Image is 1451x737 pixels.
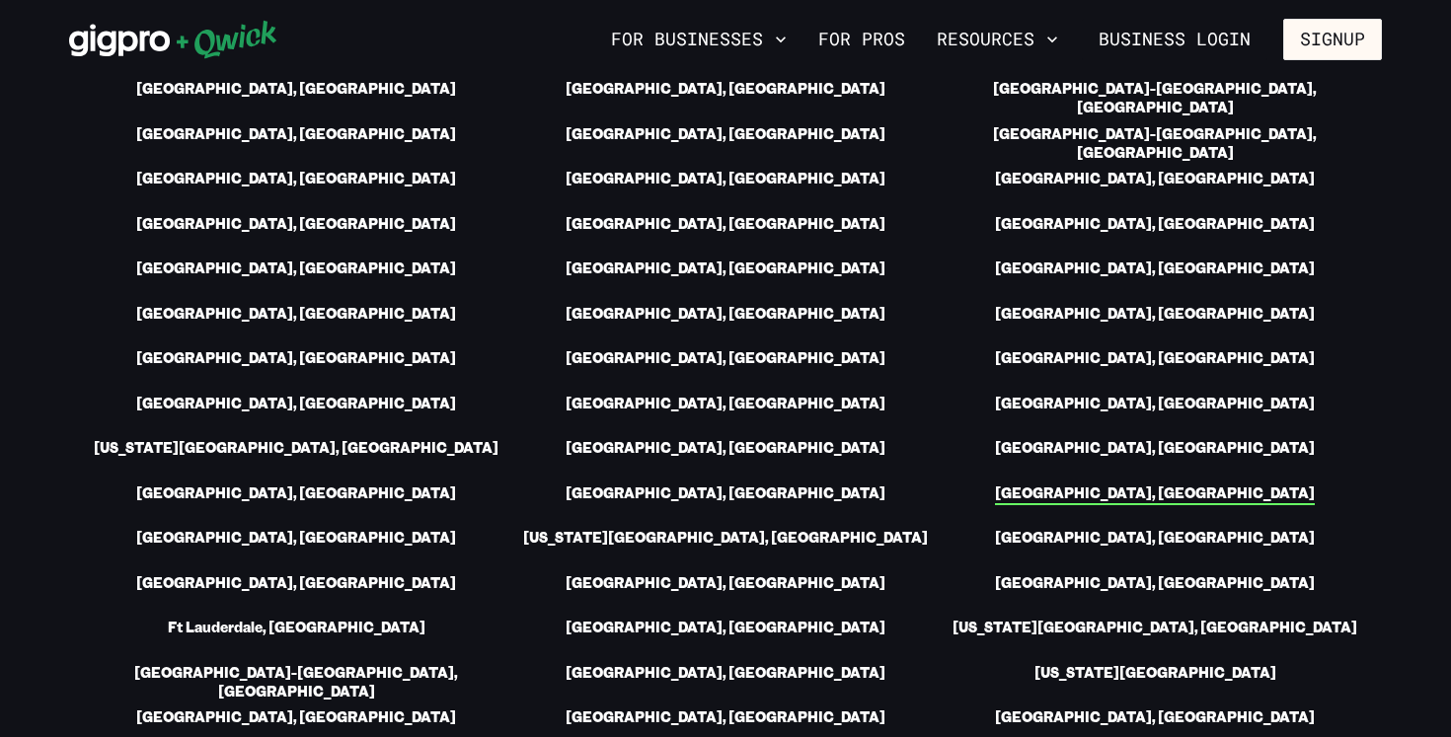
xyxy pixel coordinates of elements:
a: [US_STATE][GEOGRAPHIC_DATA], [GEOGRAPHIC_DATA] [953,619,1357,639]
a: [GEOGRAPHIC_DATA], [GEOGRAPHIC_DATA] [136,349,456,370]
a: [GEOGRAPHIC_DATA], [GEOGRAPHIC_DATA] [566,80,885,101]
button: Signup [1283,19,1382,60]
a: [GEOGRAPHIC_DATA], [GEOGRAPHIC_DATA] [566,259,885,280]
a: [GEOGRAPHIC_DATA], [GEOGRAPHIC_DATA] [995,395,1315,415]
a: [GEOGRAPHIC_DATA], [GEOGRAPHIC_DATA] [995,708,1315,729]
a: [GEOGRAPHIC_DATA], [GEOGRAPHIC_DATA] [995,439,1315,460]
a: For Pros [810,23,913,56]
button: Resources [929,23,1066,56]
a: [GEOGRAPHIC_DATA], [GEOGRAPHIC_DATA] [995,170,1315,190]
a: [GEOGRAPHIC_DATA], [GEOGRAPHIC_DATA] [995,349,1315,370]
a: [GEOGRAPHIC_DATA], [GEOGRAPHIC_DATA] [136,80,456,101]
a: [GEOGRAPHIC_DATA], [GEOGRAPHIC_DATA] [136,125,456,146]
a: [GEOGRAPHIC_DATA], [GEOGRAPHIC_DATA] [995,574,1315,595]
a: [GEOGRAPHIC_DATA], [GEOGRAPHIC_DATA] [566,619,885,639]
a: [GEOGRAPHIC_DATA]-[GEOGRAPHIC_DATA], [GEOGRAPHIC_DATA] [69,664,523,703]
a: [GEOGRAPHIC_DATA], [GEOGRAPHIC_DATA] [136,170,456,190]
a: [GEOGRAPHIC_DATA]-[GEOGRAPHIC_DATA], [GEOGRAPHIC_DATA] [928,80,1382,119]
a: [GEOGRAPHIC_DATA], [GEOGRAPHIC_DATA] [566,439,885,460]
a: [GEOGRAPHIC_DATA], [GEOGRAPHIC_DATA] [136,708,456,729]
a: Business Login [1082,19,1267,60]
a: [GEOGRAPHIC_DATA], [GEOGRAPHIC_DATA] [995,215,1315,236]
a: [GEOGRAPHIC_DATA], [GEOGRAPHIC_DATA] [136,215,456,236]
a: [GEOGRAPHIC_DATA], [GEOGRAPHIC_DATA] [136,395,456,415]
a: [GEOGRAPHIC_DATA], [GEOGRAPHIC_DATA] [566,395,885,415]
a: [GEOGRAPHIC_DATA], [GEOGRAPHIC_DATA] [995,529,1315,550]
a: [US_STATE][GEOGRAPHIC_DATA], [GEOGRAPHIC_DATA] [94,439,498,460]
a: [GEOGRAPHIC_DATA], [GEOGRAPHIC_DATA] [566,574,885,595]
a: [GEOGRAPHIC_DATA], [GEOGRAPHIC_DATA] [136,484,456,505]
a: [GEOGRAPHIC_DATA], [GEOGRAPHIC_DATA] [566,215,885,236]
a: [US_STATE][GEOGRAPHIC_DATA] [1034,664,1276,685]
a: [GEOGRAPHIC_DATA], [GEOGRAPHIC_DATA] [566,125,885,146]
a: [GEOGRAPHIC_DATA], [GEOGRAPHIC_DATA] [566,664,885,685]
a: [GEOGRAPHIC_DATA], [GEOGRAPHIC_DATA] [136,305,456,326]
a: [GEOGRAPHIC_DATA], [GEOGRAPHIC_DATA] [136,529,456,550]
a: Ft Lauderdale, [GEOGRAPHIC_DATA] [168,619,425,639]
a: [GEOGRAPHIC_DATA], [GEOGRAPHIC_DATA] [136,259,456,280]
a: [GEOGRAPHIC_DATA], [GEOGRAPHIC_DATA] [136,574,456,595]
a: [GEOGRAPHIC_DATA], [GEOGRAPHIC_DATA] [995,259,1315,280]
a: [GEOGRAPHIC_DATA], [GEOGRAPHIC_DATA] [566,170,885,190]
a: [GEOGRAPHIC_DATA]-[GEOGRAPHIC_DATA], [GEOGRAPHIC_DATA] [928,125,1382,165]
a: [GEOGRAPHIC_DATA], [GEOGRAPHIC_DATA] [566,349,885,370]
a: [GEOGRAPHIC_DATA], [GEOGRAPHIC_DATA] [995,305,1315,326]
a: [GEOGRAPHIC_DATA], [GEOGRAPHIC_DATA] [566,708,885,729]
a: [GEOGRAPHIC_DATA], [GEOGRAPHIC_DATA] [566,305,885,326]
button: For Businesses [603,23,795,56]
a: [GEOGRAPHIC_DATA], [GEOGRAPHIC_DATA] [566,484,885,505]
a: [US_STATE][GEOGRAPHIC_DATA], [GEOGRAPHIC_DATA] [523,529,928,550]
a: [GEOGRAPHIC_DATA], [GEOGRAPHIC_DATA] [995,484,1315,505]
